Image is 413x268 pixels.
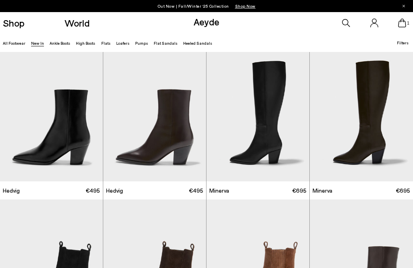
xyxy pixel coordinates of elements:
[183,41,212,46] a: Heeled Sandals
[86,187,100,195] span: €495
[158,2,256,10] p: Out Now | Fall/Winter ‘25 Collection
[65,18,90,28] a: World
[209,187,229,195] span: Minerva
[31,41,44,46] a: New In
[106,187,123,195] span: Hedvig
[292,187,307,195] span: €695
[135,41,148,46] a: Pumps
[3,187,20,195] span: Hedvig
[50,41,70,46] a: Ankle Boots
[101,41,111,46] a: Flats
[235,4,256,8] span: Navigate to /collections/new-in
[3,18,25,28] a: Shop
[310,52,413,181] img: Minerva High Cowboy Boots
[189,187,203,195] span: €495
[76,41,95,46] a: High Boots
[206,181,309,199] a: Minerva €695
[206,52,309,181] img: Minerva High Cowboy Boots
[313,187,332,195] span: Minerva
[194,16,219,27] a: Aeyde
[396,187,410,195] span: €695
[398,19,406,27] a: 1
[310,181,413,199] a: Minerva €695
[3,41,25,46] a: All Footwear
[103,181,206,199] a: Hedvig €495
[397,40,409,45] span: Filters
[116,41,129,46] a: Loafers
[103,52,206,181] img: Hedvig Cowboy Ankle Boots
[154,41,177,46] a: Flat Sandals
[406,21,410,25] span: 1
